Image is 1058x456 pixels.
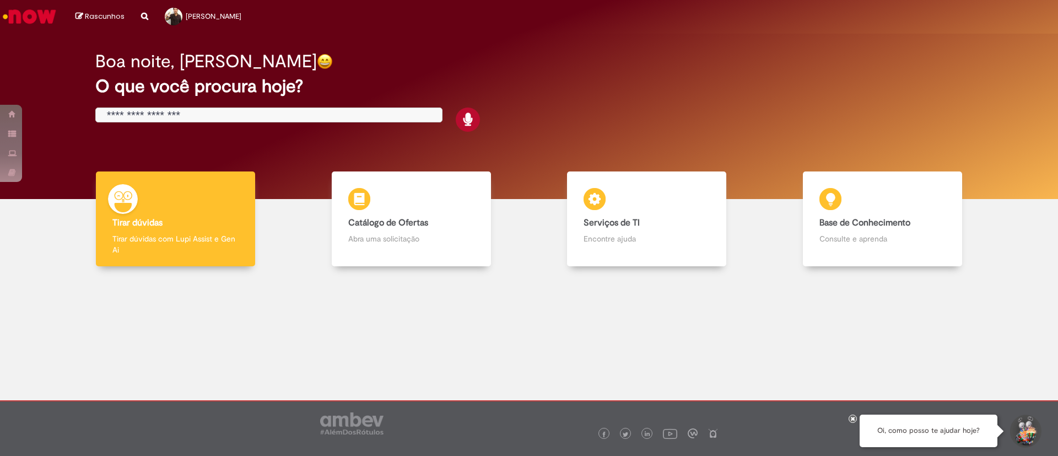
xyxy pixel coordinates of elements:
a: Serviços de TI Encontre ajuda [529,171,765,267]
a: Rascunhos [75,12,125,22]
button: Iniciar Conversa de Suporte [1008,415,1041,448]
b: Catálogo de Ofertas [348,217,428,228]
b: Tirar dúvidas [112,217,163,228]
h2: Boa noite, [PERSON_NAME] [95,52,317,71]
span: [PERSON_NAME] [186,12,241,21]
img: happy-face.png [317,53,333,69]
a: Tirar dúvidas Tirar dúvidas com Lupi Assist e Gen Ai [58,171,294,267]
a: Catálogo de Ofertas Abra uma solicitação [294,171,530,267]
p: Consulte e aprenda [819,233,946,244]
b: Base de Conhecimento [819,217,910,228]
img: ServiceNow [1,6,58,28]
p: Tirar dúvidas com Lupi Assist e Gen Ai [112,233,239,255]
img: logo_footer_facebook.png [601,432,607,437]
h2: O que você procura hoje? [95,77,963,96]
div: Oi, como posso te ajudar hoje? [860,415,997,447]
img: logo_footer_twitter.png [623,432,628,437]
span: Rascunhos [85,11,125,22]
img: logo_footer_linkedin.png [645,431,650,438]
img: logo_footer_naosei.png [708,428,718,438]
img: logo_footer_workplace.png [688,428,698,438]
img: logo_footer_youtube.png [663,426,677,441]
img: logo_footer_ambev_rotulo_gray.png [320,412,384,434]
p: Abra uma solicitação [348,233,474,244]
b: Serviços de TI [584,217,640,228]
p: Encontre ajuda [584,233,710,244]
a: Base de Conhecimento Consulte e aprenda [765,171,1001,267]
